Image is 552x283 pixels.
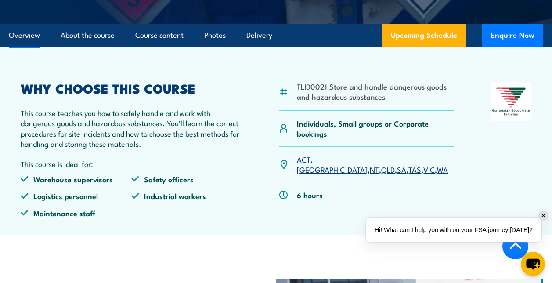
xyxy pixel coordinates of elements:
a: TAS [408,164,421,174]
li: Industrial workers [131,191,242,201]
h2: WHY CHOOSE THIS COURSE [21,82,242,94]
a: Overview [9,24,40,47]
li: Warehouse supervisors [21,174,131,184]
a: Course content [135,24,184,47]
a: [GEOGRAPHIC_DATA] [297,164,368,174]
a: NT [370,164,379,174]
button: Enquire Now [482,24,543,47]
a: Delivery [246,24,272,47]
p: This course is ideal for: [21,159,242,169]
a: SA [397,164,406,174]
a: QLD [381,164,395,174]
button: chat-button [521,252,545,276]
p: 6 hours [297,190,323,200]
a: WA [437,164,448,174]
li: Safety officers [131,174,242,184]
p: , , , , , , , [297,154,453,175]
p: This course teaches you how to safely handle and work with dangerous goods and hazardous substanc... [21,108,242,149]
div: Hi! What can I help you with on your FSA journey [DATE]? [366,218,541,242]
li: Maintenance staff [21,208,131,218]
a: ACT [297,154,310,164]
a: About the course [61,24,115,47]
li: Logistics personnel [21,191,131,201]
p: Individuals, Small groups or Corporate bookings [297,118,453,139]
img: Nationally Recognised Training logo. [491,82,531,121]
div: ✕ [538,211,548,221]
a: Photos [204,24,226,47]
li: TLID0021 Store and handle dangerous goods and hazardous substances [297,81,453,102]
a: VIC [423,164,435,174]
a: Upcoming Schedule [382,24,466,47]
